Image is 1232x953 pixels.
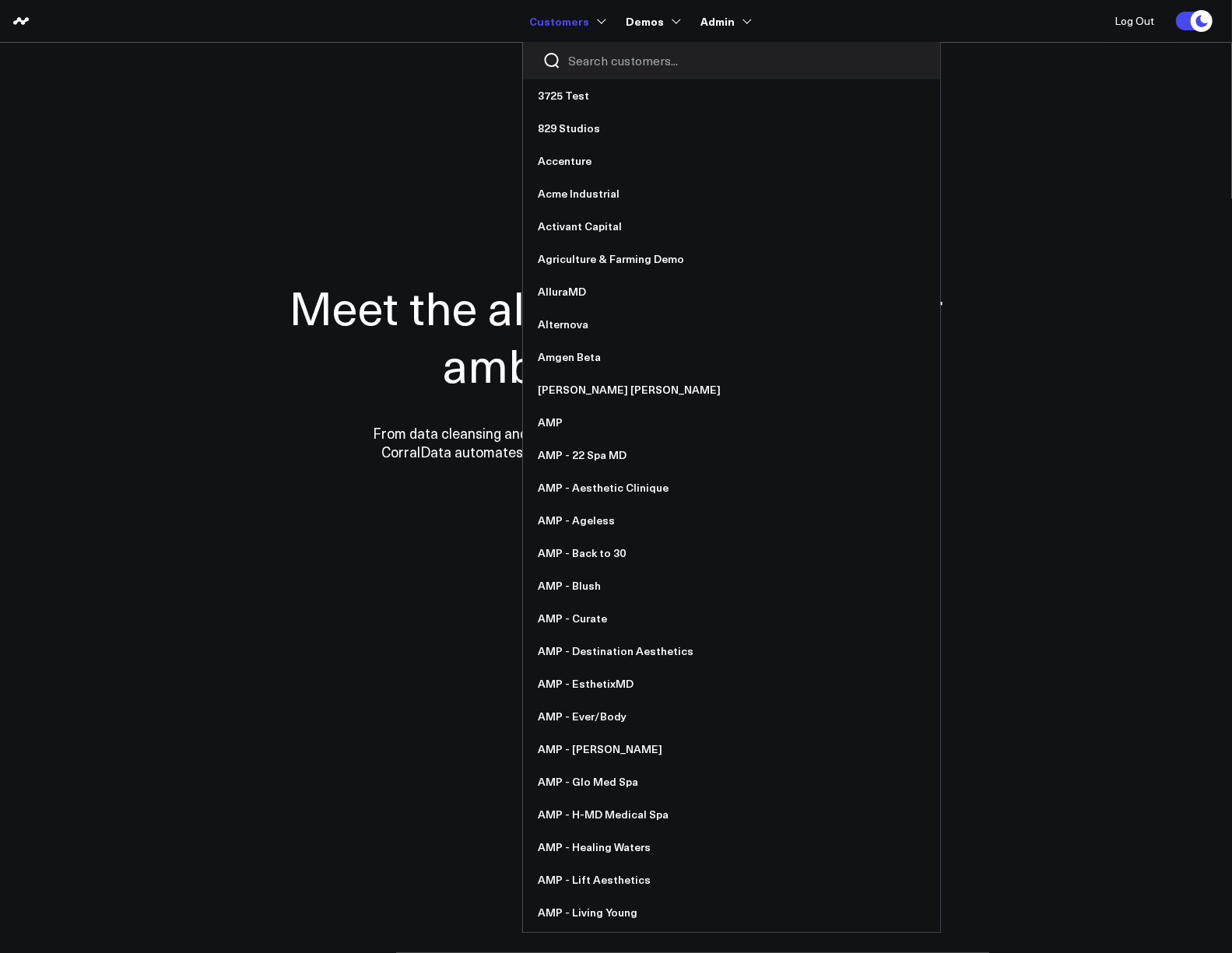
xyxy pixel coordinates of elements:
[523,341,940,373] a: Amgen Beta
[569,52,921,69] input: Search customers input
[523,406,940,439] a: AMP
[523,210,940,243] a: Activant Capital
[701,7,749,35] a: Admin
[542,51,561,70] button: Search customers button
[523,569,940,602] a: AMP - Blush
[523,79,940,112] a: 3725 Test
[523,635,940,667] a: AMP - Destination Aesthetics
[523,504,940,537] a: AMP - Ageless
[523,471,940,504] a: AMP - Aesthetic Clinique
[523,177,940,210] a: Acme Industrial
[523,798,940,831] a: AMP - H-MD Medical Spa
[523,667,940,700] a: AMP - EsthetixMD
[627,7,678,35] a: Demos
[523,308,940,341] a: Alternova
[523,602,940,635] a: AMP - Curate
[523,145,940,177] a: Accenture
[523,700,940,733] a: AMP - Ever/Body
[523,766,940,798] a: AMP - Glo Med Spa
[523,275,940,308] a: AlluraMD
[235,278,998,393] h1: Meet the all-in-one data hub for ambitious teams
[523,243,940,275] a: Agriculture & Farming Demo
[523,733,940,766] a: AMP - [PERSON_NAME]
[523,896,940,929] a: AMP - Living Young
[523,112,940,145] a: 829 Studios
[523,373,940,406] a: [PERSON_NAME] [PERSON_NAME]
[530,7,603,35] a: Customers
[340,424,893,461] p: From data cleansing and integration to personalized dashboards and insights, CorralData automates...
[523,864,940,896] a: AMP - Lift Aesthetics
[523,439,940,471] a: AMP - 22 Spa MD
[523,831,940,864] a: AMP - Healing Waters
[523,537,940,569] a: AMP - Back to 30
